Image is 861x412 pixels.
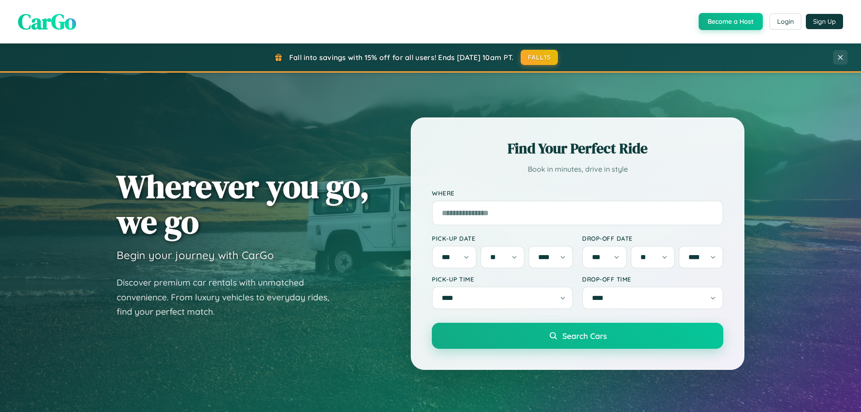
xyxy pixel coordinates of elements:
button: Login [770,13,801,30]
label: Drop-off Date [582,234,723,242]
p: Book in minutes, drive in style [432,163,723,176]
label: Drop-off Time [582,275,723,283]
label: Pick-up Date [432,234,573,242]
label: Pick-up Time [432,275,573,283]
span: CarGo [18,7,76,36]
span: Search Cars [562,331,607,341]
h2: Find Your Perfect Ride [432,139,723,158]
button: FALL15 [521,50,558,65]
button: Sign Up [806,14,843,29]
button: Become a Host [699,13,763,30]
h3: Begin your journey with CarGo [117,248,274,262]
label: Where [432,189,723,197]
h1: Wherever you go, we go [117,169,370,239]
button: Search Cars [432,323,723,349]
p: Discover premium car rentals with unmatched convenience. From luxury vehicles to everyday rides, ... [117,275,341,319]
span: Fall into savings with 15% off for all users! Ends [DATE] 10am PT. [289,53,514,62]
